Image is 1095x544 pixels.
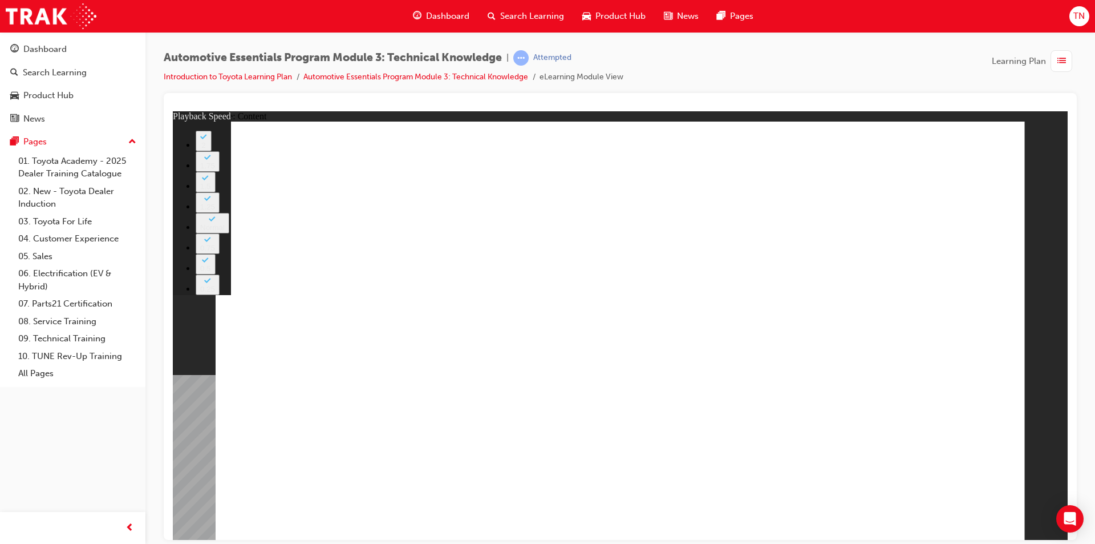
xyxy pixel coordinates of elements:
a: car-iconProduct Hub [573,5,655,28]
span: Search Learning [500,10,564,23]
span: Automotive Essentials Program Module 3: Technical Knowledge [164,51,502,65]
a: Product Hub [5,85,141,106]
img: Trak [6,3,96,29]
span: car-icon [10,91,19,101]
span: Product Hub [595,10,646,23]
button: Pages [5,131,141,152]
span: up-icon [128,135,136,150]
a: guage-iconDashboard [404,5,478,28]
a: 03. Toyota For Life [14,213,141,231]
a: News [5,108,141,130]
a: 05. Sales [14,248,141,265]
div: Open Intercom Messenger [1056,505,1084,533]
a: Automotive Essentials Program Module 3: Technical Knowledge [303,72,528,82]
span: car-icon [582,9,591,23]
div: Attempted [533,53,571,63]
a: pages-iconPages [708,5,763,28]
span: pages-icon [717,9,725,23]
span: Pages [730,10,753,23]
span: news-icon [10,114,19,124]
div: Search Learning [23,66,87,79]
div: News [23,112,45,126]
a: Introduction to Toyota Learning Plan [164,72,292,82]
div: Product Hub [23,89,74,102]
span: | [506,51,509,65]
span: Dashboard [426,10,469,23]
span: guage-icon [10,45,19,55]
span: list-icon [1057,54,1066,68]
a: 09. Technical Training [14,330,141,348]
a: Search Learning [5,62,141,83]
span: learningRecordVerb_ATTEMPT-icon [513,50,529,66]
span: news-icon [664,9,672,23]
span: search-icon [10,68,18,78]
a: 08. Service Training [14,313,141,331]
a: 02. New - Toyota Dealer Induction [14,183,141,213]
span: Learning Plan [992,55,1046,68]
a: Dashboard [5,39,141,60]
a: news-iconNews [655,5,708,28]
span: TN [1073,10,1085,23]
button: DashboardSearch LearningProduct HubNews [5,37,141,131]
span: pages-icon [10,137,19,147]
li: eLearning Module View [540,71,623,84]
a: 01. Toyota Academy - 2025 Dealer Training Catalogue [14,152,141,183]
div: Pages [23,135,47,148]
span: prev-icon [125,521,134,535]
a: 10. TUNE Rev-Up Training [14,348,141,365]
a: search-iconSearch Learning [478,5,573,28]
button: TN [1069,6,1089,26]
span: search-icon [488,9,496,23]
a: All Pages [14,365,141,382]
a: 07. Parts21 Certification [14,295,141,313]
div: Dashboard [23,43,67,56]
a: 06. Electrification (EV & Hybrid) [14,265,141,295]
button: Learning Plan [992,50,1077,72]
a: 04. Customer Experience [14,230,141,248]
span: News [677,10,699,23]
span: guage-icon [413,9,421,23]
